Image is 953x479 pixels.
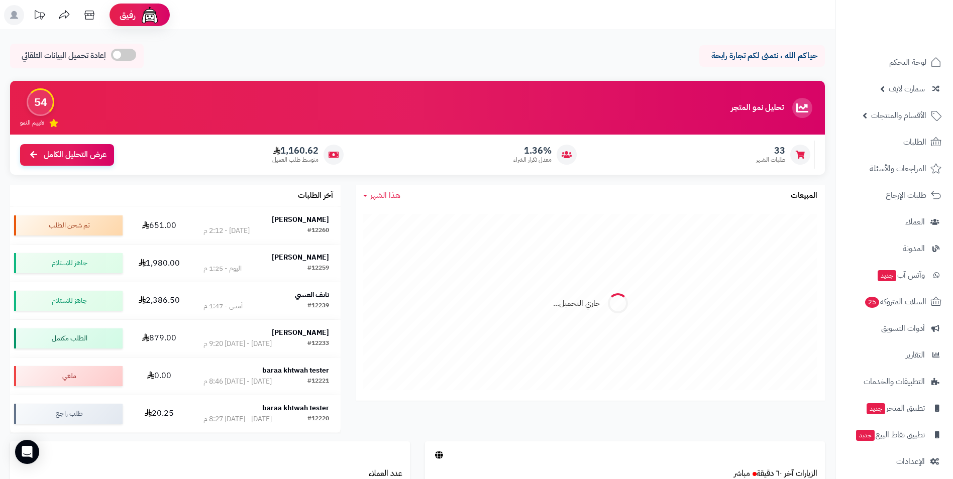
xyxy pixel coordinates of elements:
[22,50,106,62] span: إعادة تحميل البيانات التلقائي
[896,454,925,468] span: الإعدادات
[903,242,925,256] span: المدونة
[513,156,552,164] span: معدل تكرار الشراء
[841,130,947,154] a: الطلبات
[881,321,925,335] span: أدوات التسويق
[262,403,329,413] strong: baraa khtwah tester
[203,339,272,349] div: [DATE] - [DATE] 9:20 م
[841,370,947,394] a: التطبيقات والخدمات
[203,301,243,311] div: أمس - 1:47 م
[841,50,947,74] a: لوحة التحكم
[513,145,552,156] span: 1.36%
[307,339,329,349] div: #12233
[841,263,947,287] a: وآتس آبجديد
[870,162,926,176] span: المراجعات والأسئلة
[791,191,817,200] h3: المبيعات
[44,149,107,161] span: عرض التحليل الكامل
[14,291,123,311] div: جاهز للاستلام
[841,396,947,420] a: تطبيق المتجرجديد
[889,55,926,69] span: لوحة التحكم
[871,108,926,123] span: الأقسام والمنتجات
[307,264,329,274] div: #12259
[865,296,880,308] span: 25
[127,282,191,319] td: 2,386.50
[841,210,947,234] a: العملاء
[867,403,885,414] span: جديد
[203,226,250,236] div: [DATE] - 2:12 م
[272,327,329,338] strong: [PERSON_NAME]
[14,253,123,273] div: جاهز للاستلام
[14,215,123,235] div: تم شحن الطلب
[707,50,817,62] p: حياكم الله ، نتمنى لكم تجارة رابحة
[889,82,925,96] span: سمارت لايف
[203,377,272,387] div: [DATE] - [DATE] 8:46 م
[14,328,123,348] div: الطلب مكتمل
[370,189,400,201] span: هذا الشهر
[878,270,896,281] span: جديد
[877,268,925,282] span: وآتس آب
[866,401,925,415] span: تطبيق المتجر
[14,366,123,386] div: ملغي
[272,214,329,225] strong: [PERSON_NAME]
[20,144,114,166] a: عرض التحليل الكامل
[298,191,333,200] h3: آخر الطلبات
[127,245,191,282] td: 1,980.00
[906,348,925,362] span: التقارير
[307,414,329,424] div: #12220
[307,377,329,387] div: #12221
[307,301,329,311] div: #12239
[272,145,319,156] span: 1,160.62
[127,357,191,395] td: 0.00
[855,428,925,442] span: تطبيق نقاط البيع
[731,103,784,112] h3: تحليل نمو المتجر
[127,207,191,244] td: 651.00
[856,430,875,441] span: جديد
[841,157,947,181] a: المراجعات والأسئلة
[841,236,947,261] a: المدونة
[756,145,785,156] span: 33
[841,449,947,473] a: الإعدادات
[14,404,123,424] div: طلب راجع
[27,5,52,28] a: تحديثات المنصة
[886,188,926,202] span: طلبات الإرجاع
[20,118,44,127] span: تقييم النمو
[272,252,329,263] strong: [PERSON_NAME]
[363,190,400,201] a: هذا الشهر
[127,395,191,432] td: 20.25
[203,264,242,274] div: اليوم - 1:25 م
[307,226,329,236] div: #12260
[903,135,926,149] span: الطلبات
[864,375,925,389] span: التطبيقات والخدمات
[15,440,39,464] div: Open Intercom Messenger
[140,5,160,25] img: ai-face.png
[553,298,600,309] div: جاري التحميل...
[203,414,272,424] div: [DATE] - [DATE] 8:27 م
[841,290,947,314] a: السلات المتروكة25
[272,156,319,164] span: متوسط طلب العميل
[262,365,329,376] strong: baraa khtwah tester
[120,9,136,21] span: رفيق
[841,316,947,340] a: أدوات التسويق
[864,295,926,309] span: السلات المتروكة
[841,183,947,207] a: طلبات الإرجاع
[841,423,947,447] a: تطبيق نقاط البيعجديد
[905,215,925,229] span: العملاء
[885,15,943,36] img: logo-2.png
[295,290,329,300] strong: نايف العتيبي
[841,343,947,367] a: التقارير
[756,156,785,164] span: طلبات الشهر
[127,320,191,357] td: 879.00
